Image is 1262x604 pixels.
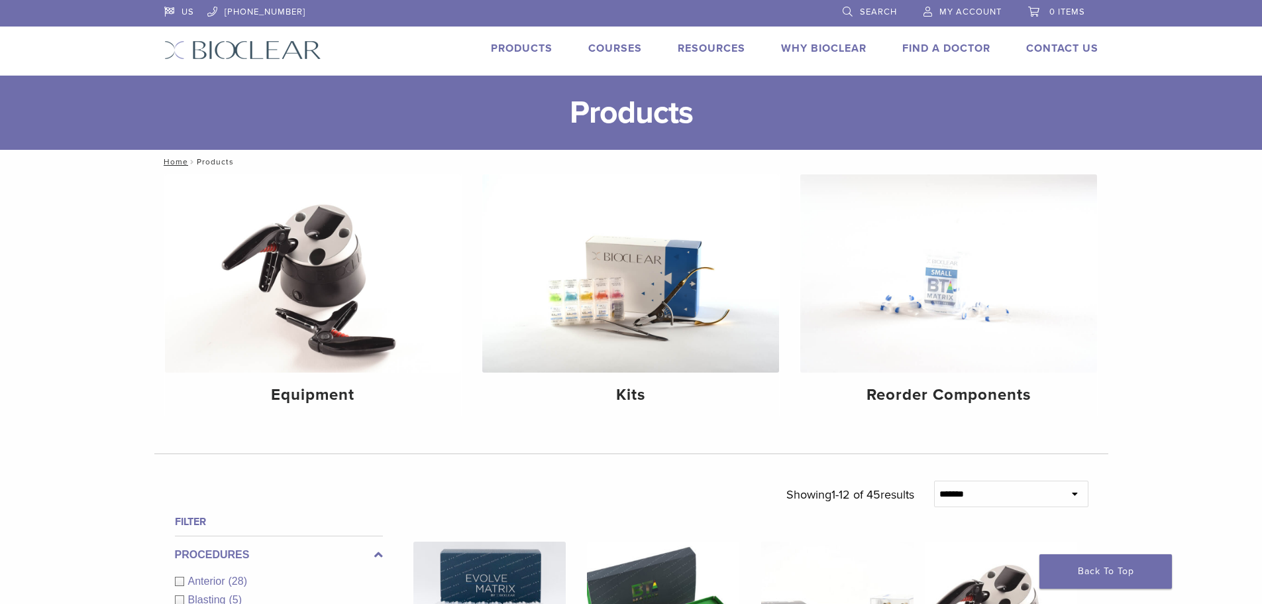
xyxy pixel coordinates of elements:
[482,174,779,373] img: Kits
[811,383,1086,407] h4: Reorder Components
[482,174,779,416] a: Kits
[154,150,1108,174] nav: Products
[493,383,768,407] h4: Kits
[781,42,867,55] a: Why Bioclear
[188,158,197,165] span: /
[175,514,383,530] h4: Filter
[160,157,188,166] a: Home
[491,42,552,55] a: Products
[1049,7,1085,17] span: 0 items
[786,481,914,509] p: Showing results
[678,42,745,55] a: Resources
[188,575,229,587] span: Anterior
[165,174,462,416] a: Equipment
[165,174,462,373] img: Equipment
[176,383,451,407] h4: Equipment
[831,487,880,502] span: 1-12 of 45
[800,174,1097,373] img: Reorder Components
[229,575,247,587] span: (28)
[175,547,383,563] label: Procedures
[1026,42,1098,55] a: Contact Us
[588,42,642,55] a: Courses
[800,174,1097,416] a: Reorder Components
[860,7,897,17] span: Search
[902,42,990,55] a: Find A Doctor
[164,40,321,60] img: Bioclear
[1039,554,1172,589] a: Back To Top
[939,7,1002,17] span: My Account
